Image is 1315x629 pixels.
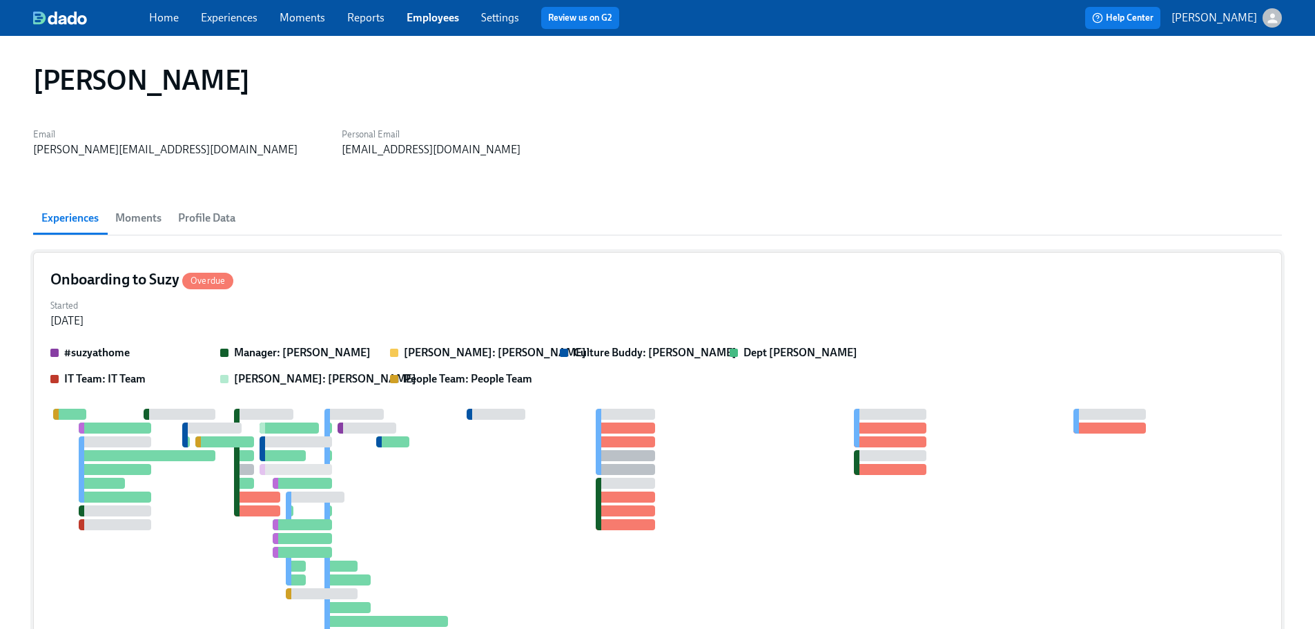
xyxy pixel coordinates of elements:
p: [PERSON_NAME] [1171,10,1257,26]
button: Help Center [1085,7,1160,29]
strong: Manager: [PERSON_NAME] [234,346,371,359]
label: Email [33,127,298,142]
a: Home [149,11,179,24]
a: dado [33,11,149,25]
span: Experiences [41,209,99,228]
strong: [PERSON_NAME]: [PERSON_NAME] [234,372,416,385]
a: Settings [481,11,519,24]
strong: People Team: People Team [404,372,532,385]
a: Moments [280,11,325,24]
img: dado [33,11,87,25]
div: [EMAIL_ADDRESS][DOMAIN_NAME] [342,142,520,157]
span: Help Center [1092,11,1153,25]
a: Employees [407,11,459,24]
div: [DATE] [50,313,84,329]
span: Moments [115,209,162,228]
a: Experiences [201,11,257,24]
a: Review us on G2 [548,11,612,25]
h4: Onboarding to Suzy [50,269,233,290]
strong: IT Team: IT Team [64,372,146,385]
span: Overdue [182,275,233,286]
label: Started [50,298,84,313]
h1: [PERSON_NAME] [33,64,250,97]
strong: Dept [PERSON_NAME] [743,346,857,359]
label: Personal Email [342,127,520,142]
strong: [PERSON_NAME]: [PERSON_NAME] [404,346,586,359]
span: Profile Data [178,209,235,228]
div: [PERSON_NAME][EMAIL_ADDRESS][DOMAIN_NAME] [33,142,298,157]
strong: Culture Buddy: [PERSON_NAME] [574,346,737,359]
button: Review us on G2 [541,7,619,29]
button: [PERSON_NAME] [1171,8,1282,28]
strong: #suzyathome [64,346,130,359]
a: Reports [347,11,384,24]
